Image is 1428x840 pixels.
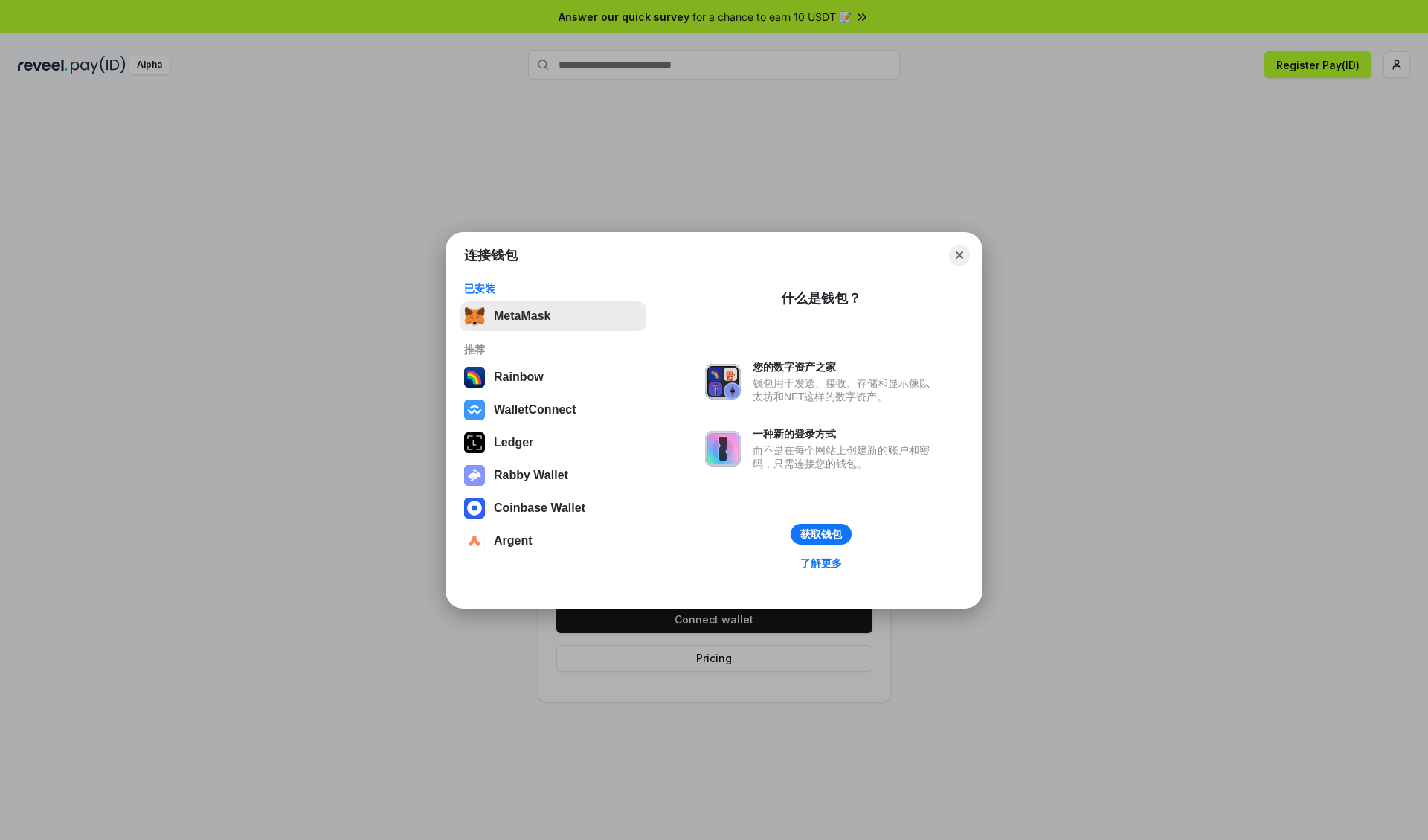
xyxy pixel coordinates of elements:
[460,428,646,458] button: Ledger
[494,469,568,482] div: Rabby Wallet
[494,371,544,384] div: Rainbow
[464,465,485,486] img: svg+xml,%3Csvg%20xmlns%3D%22http%3A%2F%2Fwww.w3.org%2F2000%2Fsvg%22%20fill%3D%22none%22%20viewBox...
[800,557,842,570] div: 了解更多
[464,498,485,519] img: svg+xml,%3Csvg%20width%3D%2228%22%20height%3D%2228%22%20viewBox%3D%220%200%2028%2028%22%20fill%3D...
[753,443,937,470] div: 而不是在每个网站上创建新的账户和密码，只需连接您的钱包。
[464,432,485,453] img: svg+xml,%3Csvg%20xmlns%3D%22http%3A%2F%2Fwww.w3.org%2F2000%2Fsvg%22%20width%3D%2228%22%20height%3...
[753,376,937,403] div: 钱包用于发送、接收、存储和显示像以太坊和NFT这样的数字资产。
[494,310,550,323] div: MetaMask
[791,554,851,573] a: 了解更多
[494,403,576,417] div: WalletConnect
[464,367,485,388] img: svg+xml,%3Csvg%20width%3D%22120%22%20height%3D%22120%22%20viewBox%3D%220%200%20120%20120%22%20fil...
[464,400,485,420] img: svg+xml,%3Csvg%20width%3D%2228%22%20height%3D%2228%22%20viewBox%3D%220%200%2028%2028%22%20fill%3D...
[494,436,533,449] div: Ledger
[464,282,642,295] div: 已安装
[705,364,741,400] img: svg+xml,%3Csvg%20xmlns%3D%22http%3A%2F%2Fwww.w3.org%2F2000%2Fsvg%22%20fill%3D%22none%22%20viewBox...
[464,530,485,551] img: svg+xml,%3Csvg%20width%3D%2228%22%20height%3D%2228%22%20viewBox%3D%220%200%2028%2028%22%20fill%3D...
[460,461,646,490] button: Rabby Wallet
[705,431,741,467] img: svg+xml,%3Csvg%20xmlns%3D%22http%3A%2F%2Fwww.w3.org%2F2000%2Fsvg%22%20fill%3D%22none%22%20viewBox...
[460,526,646,556] button: Argent
[753,360,937,373] div: 您的数字资产之家
[494,501,585,515] div: Coinbase Wallet
[464,306,485,327] img: svg+xml,%3Csvg%20fill%3D%22none%22%20height%3D%2233%22%20viewBox%3D%220%200%2035%2033%22%20width%...
[800,528,842,541] div: 获取钱包
[781,289,861,307] div: 什么是钱包？
[753,427,937,440] div: 一种新的登录方式
[460,395,646,425] button: WalletConnect
[460,301,646,331] button: MetaMask
[464,246,518,264] h1: 连接钱包
[494,534,533,548] div: Argent
[791,524,852,545] button: 获取钱包
[464,343,642,356] div: 推荐
[460,493,646,523] button: Coinbase Wallet
[949,245,970,266] button: Close
[460,362,646,392] button: Rainbow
